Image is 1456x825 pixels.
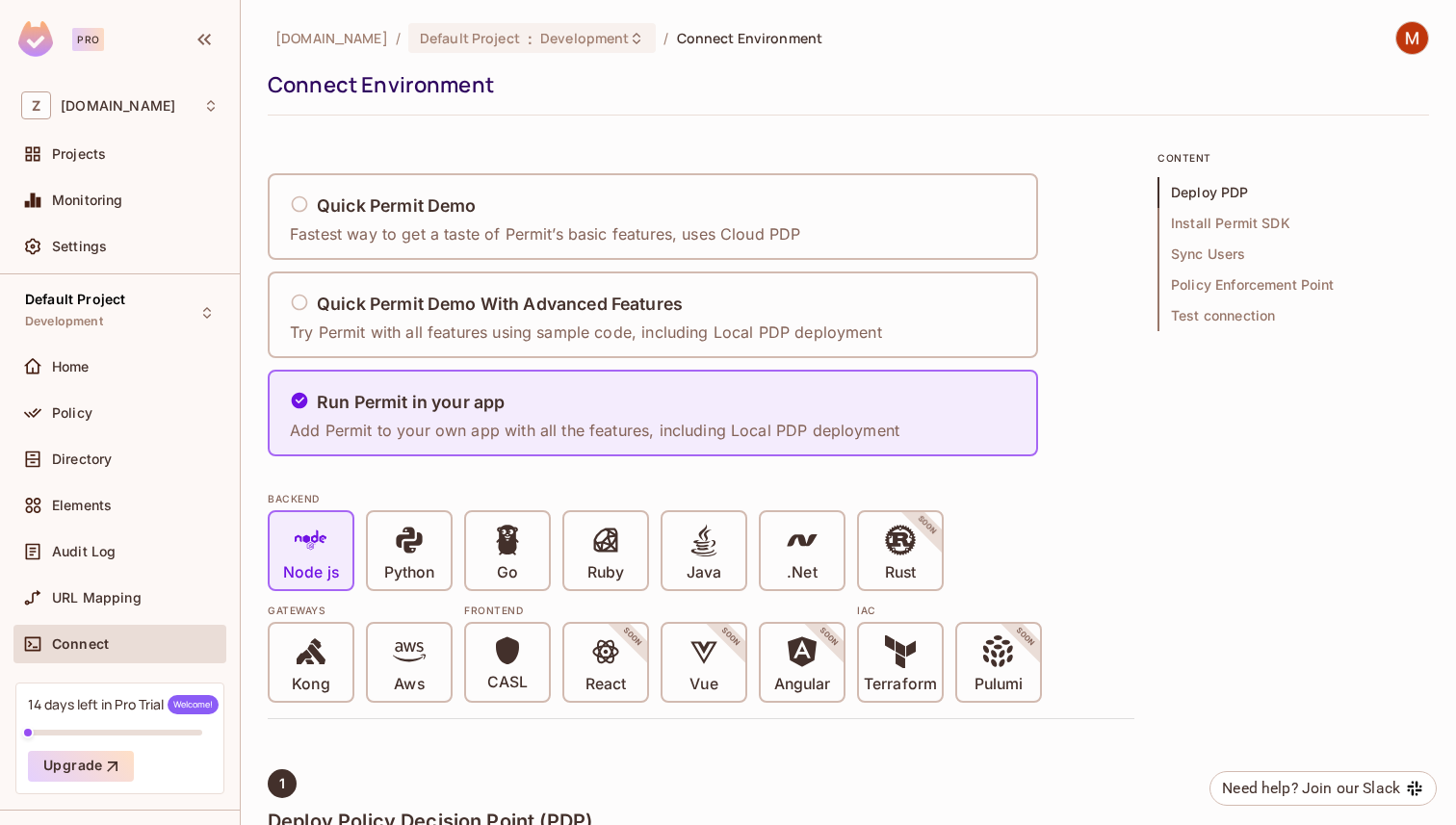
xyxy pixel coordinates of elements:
button: Upgrade [28,751,134,782]
span: Default Project [420,29,520,47]
li: / [663,29,668,47]
p: CASL [487,673,528,692]
span: Elements [52,498,112,513]
div: 14 days left in Pro Trial [28,695,219,714]
span: SOON [792,600,867,675]
p: Add Permit to your own app with all the features, including Local PDP deployment [290,420,899,441]
span: Connect [52,636,109,652]
p: React [585,675,626,694]
span: Deploy PDP [1157,177,1429,208]
span: Sync Users [1157,239,1429,270]
h5: Run Permit in your app [317,393,505,412]
span: Audit Log [52,544,116,559]
span: Projects [52,146,106,162]
p: Angular [774,675,831,694]
div: BACKEND [268,491,1134,506]
span: Policy Enforcement Point [1157,270,1429,300]
span: Monitoring [52,193,123,208]
p: Fastest way to get a taste of Permit’s basic features, uses Cloud PDP [290,223,800,245]
span: Welcome! [168,695,219,714]
span: URL Mapping [52,590,142,606]
span: 1 [279,776,285,791]
span: Development [25,314,103,329]
p: Rust [885,563,916,582]
h5: Quick Permit Demo [317,196,477,216]
img: SReyMgAAAABJRU5ErkJggg== [18,21,53,57]
p: Node js [283,563,339,582]
p: Pulumi [975,675,1023,694]
span: Install Permit SDK [1157,208,1429,239]
span: Policy [52,405,92,421]
p: Kong [292,675,329,694]
div: Need help? Join our Slack [1222,777,1400,800]
p: Python [384,563,434,582]
li: / [396,29,401,47]
p: Vue [689,675,717,694]
span: Test connection [1157,300,1429,331]
span: : [527,31,533,46]
p: Aws [394,675,424,694]
p: Ruby [587,563,624,582]
h5: Quick Permit Demo With Advanced Features [317,295,683,314]
div: Connect Environment [268,70,1419,99]
span: Directory [52,451,112,467]
span: Workspace: zuvees.ae [61,98,175,114]
span: Default Project [25,292,125,307]
span: Home [52,359,90,374]
span: SOON [693,600,768,675]
span: Z [21,91,51,119]
span: SOON [988,600,1063,675]
p: Java [687,563,721,582]
p: Terraform [864,675,937,694]
img: Mohit Yadav [1396,22,1428,54]
span: SOON [595,600,670,675]
span: Connect Environment [677,29,823,47]
p: .Net [787,563,817,582]
span: Settings [52,239,107,254]
div: Pro [72,28,104,51]
span: Development [540,29,629,47]
p: Go [497,563,518,582]
div: IAC [857,603,1042,618]
span: SOON [890,488,965,563]
span: the active workspace [275,29,388,47]
p: Try Permit with all features using sample code, including Local PDP deployment [290,322,882,343]
div: Frontend [464,603,845,618]
p: content [1157,150,1429,166]
div: Gateways [268,603,453,618]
